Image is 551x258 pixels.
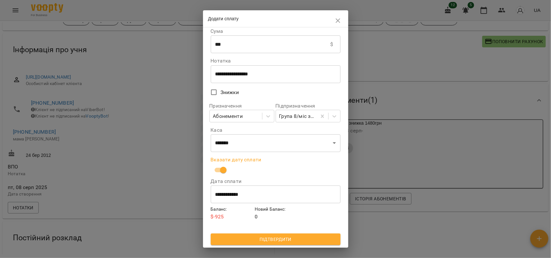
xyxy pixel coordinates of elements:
[211,206,252,213] h6: Баланс :
[211,58,341,63] label: Нотатка
[209,103,274,109] label: Призначення
[330,41,333,48] p: $
[211,179,341,184] label: Дата сплати
[253,205,298,222] div: 0
[216,235,335,243] span: Підтвердити
[211,234,341,245] button: Підтвердити
[255,206,296,213] h6: Новий Баланс :
[276,103,341,109] label: Підпризначення
[213,112,243,120] div: Абонементи
[211,157,341,162] label: Вказати дату сплати
[211,213,252,221] p: $ -925
[279,112,317,120] div: Група 8/міс знижка 1480грн
[211,29,341,34] label: Сума
[220,89,239,96] span: Знижки
[211,128,341,133] label: Каса
[208,16,239,21] span: Додати сплату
